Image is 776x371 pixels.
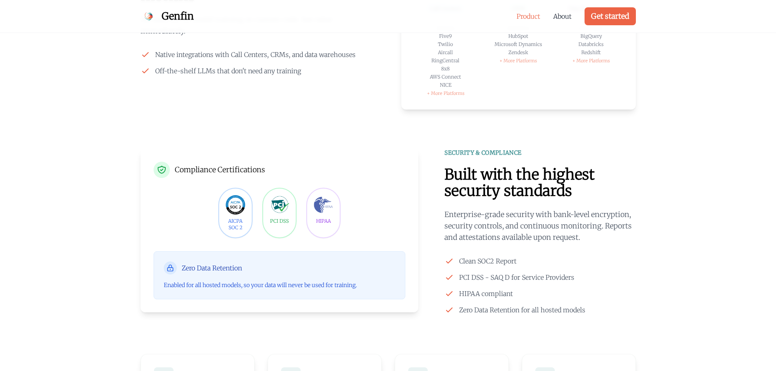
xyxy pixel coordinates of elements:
span: Zero Data Retention [182,263,242,273]
div: AICPA [226,218,245,224]
div: Twilio [414,41,477,48]
a: About [553,11,572,21]
p: Enabled for all hosted models, so your data will never be used for training. [164,281,396,289]
span: Genfin [162,10,194,23]
div: Redshift [560,49,623,56]
div: 8x8 [414,66,477,72]
span: Native integrations with Call Centers, CRMs, and data warehouses [155,50,356,59]
div: HIPAA [314,218,333,224]
div: + More Platforms [487,57,550,64]
span: PCI DSS - SAQ D for Service Providers [459,272,574,282]
span: Compliance Certifications [175,164,265,176]
div: PCI DSS [270,218,289,224]
img: Genfin Logo [141,8,157,24]
div: Aircall [414,49,477,56]
span: Zero Data Retention for all hosted models [459,305,585,315]
div: Databricks [560,41,623,48]
div: RingCentral [414,57,477,64]
div: SECURITY & COMPLIANCE [444,149,635,157]
img: SOC2 Compliance [226,195,245,215]
p: Enterprise-grade security with bank-level encryption, security controls, and continuous monitorin... [444,209,635,243]
img: HIPAA Compliance [314,195,333,215]
div: BigQuery [560,33,623,40]
div: Zendesk [487,49,550,56]
img: PCI DSS Compliance [270,195,289,215]
span: Off-the-shelf LLMs that don't need any training [155,66,301,76]
a: Get started [585,7,636,25]
a: Genfin [141,8,194,24]
div: SOC 2 [226,224,245,231]
div: HubSpot [487,33,550,40]
div: AWS Connect [414,74,477,80]
div: + More Platforms [414,90,477,97]
div: Five9 [414,33,477,40]
span: Clean SOC2 Report [459,256,517,266]
div: NICE [414,82,477,88]
a: Product [517,11,540,21]
div: Microsoft Dynamics [487,41,550,48]
h2: Built with the highest security standards [444,167,635,199]
div: + More Platforms [560,57,623,64]
span: HIPAA compliant [459,289,513,299]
